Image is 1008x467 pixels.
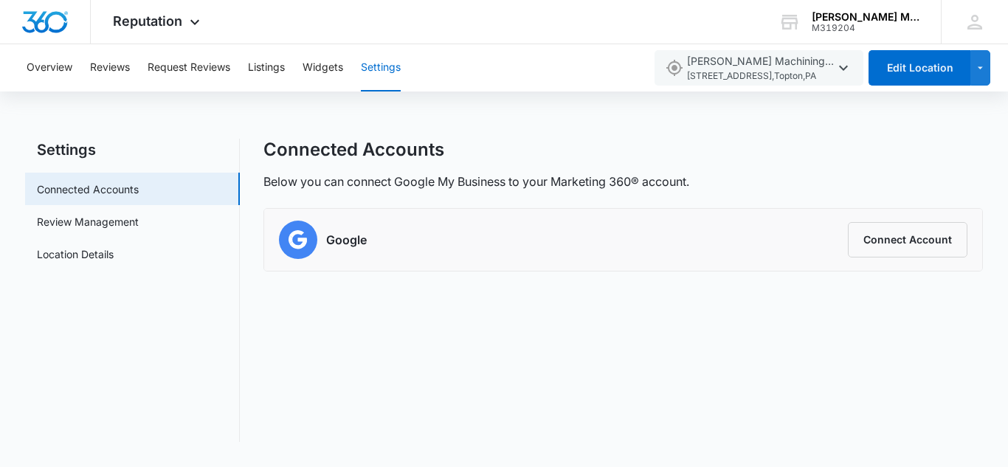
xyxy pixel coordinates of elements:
[37,181,139,197] a: Connected Accounts
[263,173,689,190] p: Below you can connect Google My Business to your Marketing 360® account.
[37,246,114,262] a: Location Details
[361,44,401,91] button: Settings
[27,44,72,91] button: Overview
[812,11,919,23] div: account name
[326,231,367,249] h6: Google
[303,44,343,91] button: Widgets
[655,50,863,86] button: [PERSON_NAME] Machining Inc[STREET_ADDRESS],Topton,PA
[37,214,139,229] a: Review Management
[113,13,182,29] span: Reputation
[148,44,230,91] button: Request Reviews
[848,222,967,257] button: Connect Account
[90,44,130,91] button: Reviews
[263,139,444,161] h1: Connected Accounts
[869,50,970,86] button: Edit Location
[687,53,835,83] span: [PERSON_NAME] Machining Inc
[812,23,919,33] div: account id
[248,44,285,91] button: Listings
[25,139,240,161] h2: Settings
[687,69,835,83] span: [STREET_ADDRESS] , Topton , PA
